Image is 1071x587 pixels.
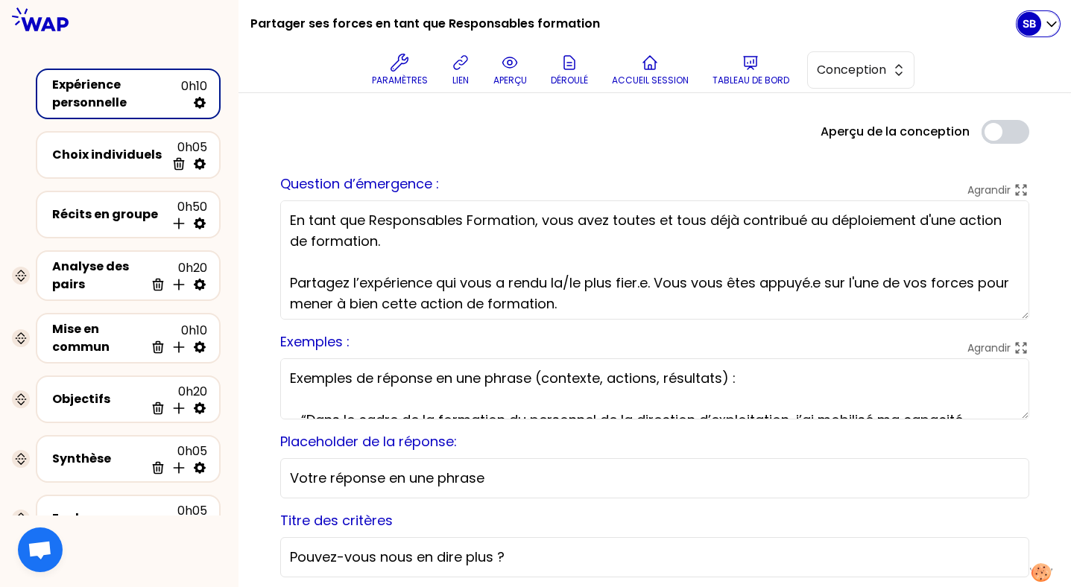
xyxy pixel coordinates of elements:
[181,77,207,110] div: 0h10
[452,74,469,86] p: lien
[52,206,165,223] div: Récits en groupe
[145,322,207,355] div: 0h10
[52,450,145,468] div: Synthèse
[52,258,145,293] div: Analyse des pairs
[446,48,476,92] button: lien
[52,510,165,527] div: Evaluer
[707,48,795,92] button: Tableau de bord
[713,74,789,86] p: Tableau de bord
[493,74,527,86] p: aperçu
[366,48,434,92] button: Paramètres
[165,502,207,535] div: 0h05
[807,51,914,89] button: Conception
[967,183,1011,197] p: Agrandir
[52,146,165,164] div: Choix individuels
[372,74,428,86] p: Paramètres
[18,527,63,572] div: Open chat
[52,76,181,112] div: Expérience personnelle
[606,48,695,92] button: Accueil session
[612,74,689,86] p: Accueil session
[165,139,207,171] div: 0h05
[280,432,457,451] label: Placeholder de la réponse:
[487,48,533,92] button: aperçu
[145,442,207,475] div: 0h05
[280,174,439,193] label: Question d’émergence :
[551,74,588,86] p: Déroulé
[280,511,393,530] label: Titre des critères
[280,200,1029,320] textarea: En tant que Responsables Formation, vous avez toutes et tous déjà contribué au déploiement d'une ...
[821,123,970,141] label: Aperçu de la conception
[145,259,207,292] div: 0h20
[967,340,1011,355] p: Agrandir
[52,390,145,408] div: Objectifs
[52,320,145,356] div: Mise en commun
[165,198,207,231] div: 0h50
[1023,16,1036,31] p: SB
[280,358,1029,419] textarea: Exemples de réponse en une phrase (contexte, actions, résultats) : - “Dans le cadre de la formati...
[545,48,594,92] button: Déroulé
[145,383,207,416] div: 0h20
[817,61,884,79] span: Conception
[1017,12,1059,36] button: SB
[280,332,350,351] label: Exemples :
